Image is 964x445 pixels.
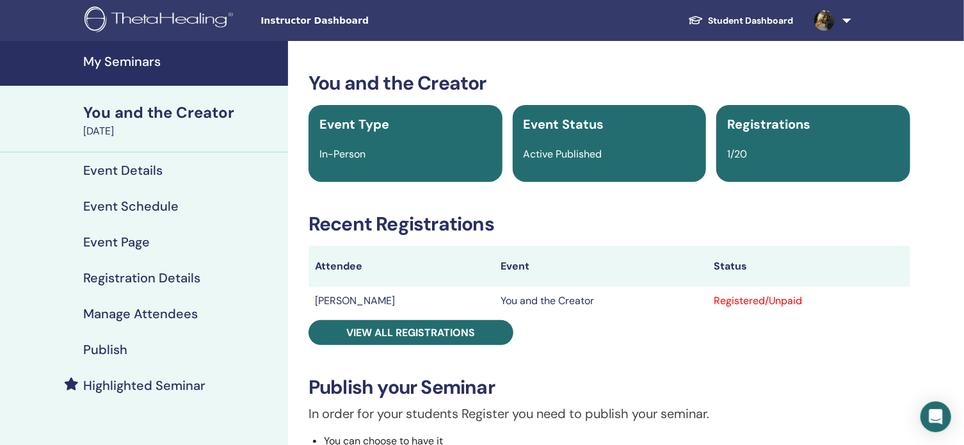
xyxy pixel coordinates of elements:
[83,342,127,357] h4: Publish
[814,10,835,31] img: default.jpg
[309,287,495,315] td: [PERSON_NAME]
[83,378,205,393] h4: Highlighted Seminar
[309,246,495,287] th: Attendee
[920,401,951,432] div: Open Intercom Messenger
[83,198,179,214] h4: Event Schedule
[319,116,389,133] span: Event Type
[83,54,280,69] h4: My Seminars
[524,116,604,133] span: Event Status
[309,320,513,345] a: View all registrations
[495,246,708,287] th: Event
[261,14,453,28] span: Instructor Dashboard
[727,116,810,133] span: Registrations
[714,293,904,309] div: Registered/Unpaid
[83,306,198,321] h4: Manage Attendees
[83,102,280,124] div: You and the Creator
[83,163,163,178] h4: Event Details
[727,147,747,161] span: 1/20
[309,213,910,236] h3: Recent Registrations
[83,234,150,250] h4: Event Page
[524,147,602,161] span: Active Published
[309,376,910,399] h3: Publish your Seminar
[347,326,476,339] span: View all registrations
[678,9,804,33] a: Student Dashboard
[309,72,910,95] h3: You and the Creator
[319,147,366,161] span: In-Person
[83,270,200,286] h4: Registration Details
[688,15,703,26] img: graduation-cap-white.svg
[707,246,910,287] th: Status
[76,102,288,139] a: You and the Creator[DATE]
[84,6,237,35] img: logo.png
[495,287,708,315] td: You and the Creator
[83,124,280,139] div: [DATE]
[309,404,910,423] p: In order for your students Register you need to publish your seminar.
